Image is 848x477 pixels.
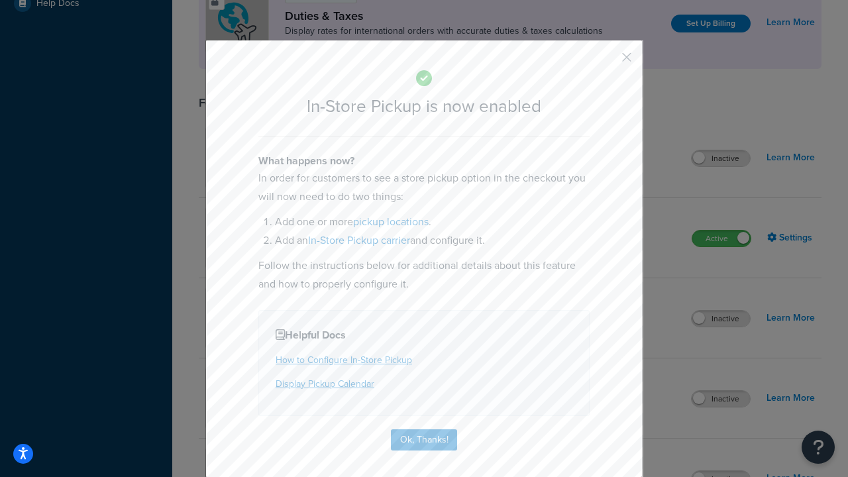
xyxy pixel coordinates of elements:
a: How to Configure In-Store Pickup [276,353,412,367]
p: In order for customers to see a store pickup option in the checkout you will now need to do two t... [258,169,590,206]
li: Add an and configure it. [275,231,590,250]
a: Display Pickup Calendar [276,377,374,391]
a: In-Store Pickup carrier [308,233,410,248]
p: Follow the instructions below for additional details about this feature and how to properly confi... [258,256,590,293]
h4: What happens now? [258,153,590,169]
a: pickup locations [353,214,429,229]
li: Add one or more . [275,213,590,231]
button: Ok, Thanks! [391,429,457,450]
h2: In-Store Pickup is now enabled [258,97,590,116]
h4: Helpful Docs [276,327,572,343]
